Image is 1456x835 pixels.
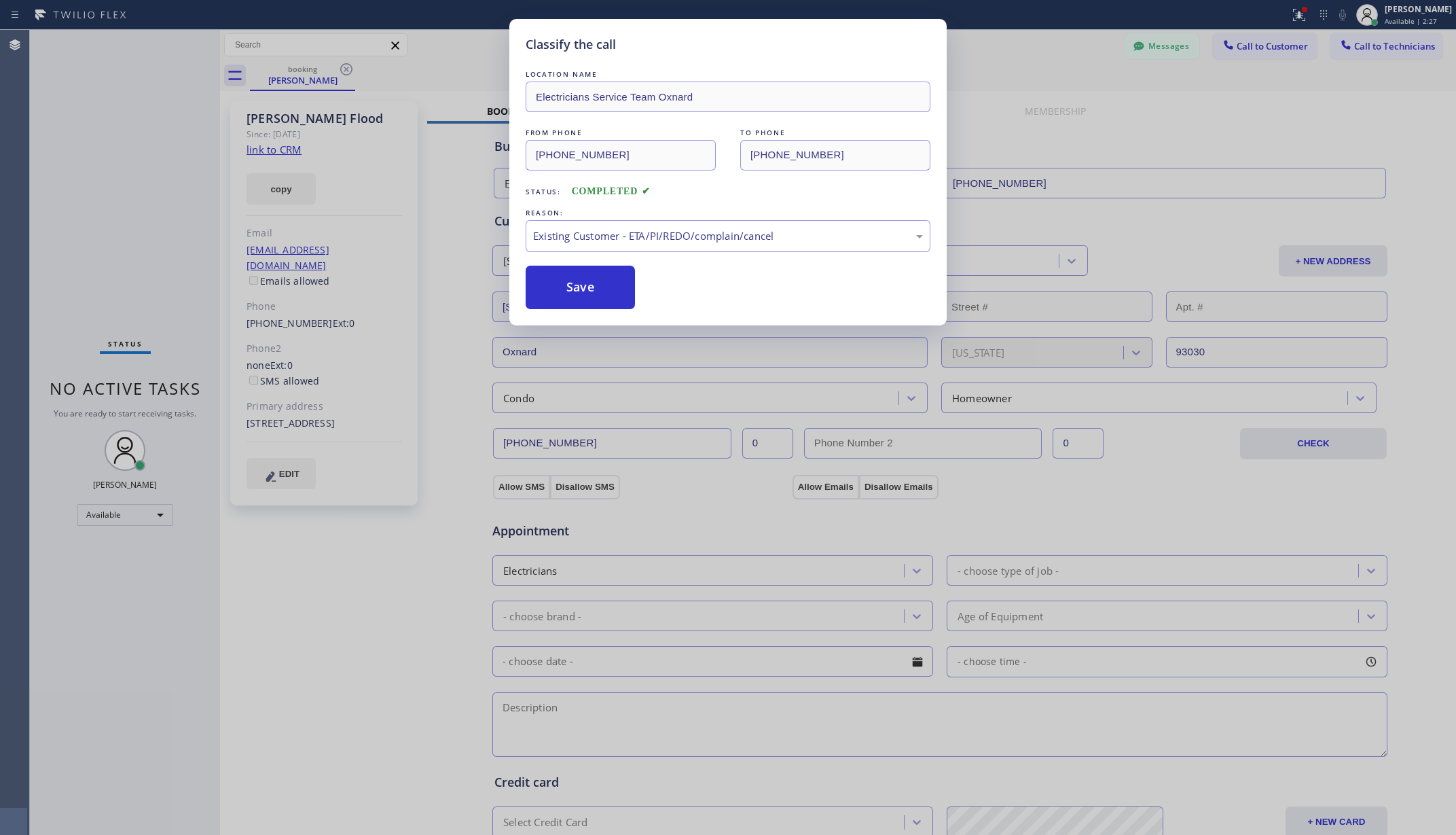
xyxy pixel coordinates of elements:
[526,187,561,196] span: Status:
[572,186,651,196] span: COMPLETED
[526,266,635,309] button: Save
[526,35,616,54] h5: Classify the call
[533,228,923,244] div: Existing Customer - ETA/PI/REDO/complain/cancel
[526,126,716,140] div: FROM PHONE
[740,140,930,171] input: To phone
[526,206,930,220] div: REASON:
[740,126,930,140] div: TO PHONE
[526,67,930,82] div: LOCATION NAME
[526,140,716,171] input: From phone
